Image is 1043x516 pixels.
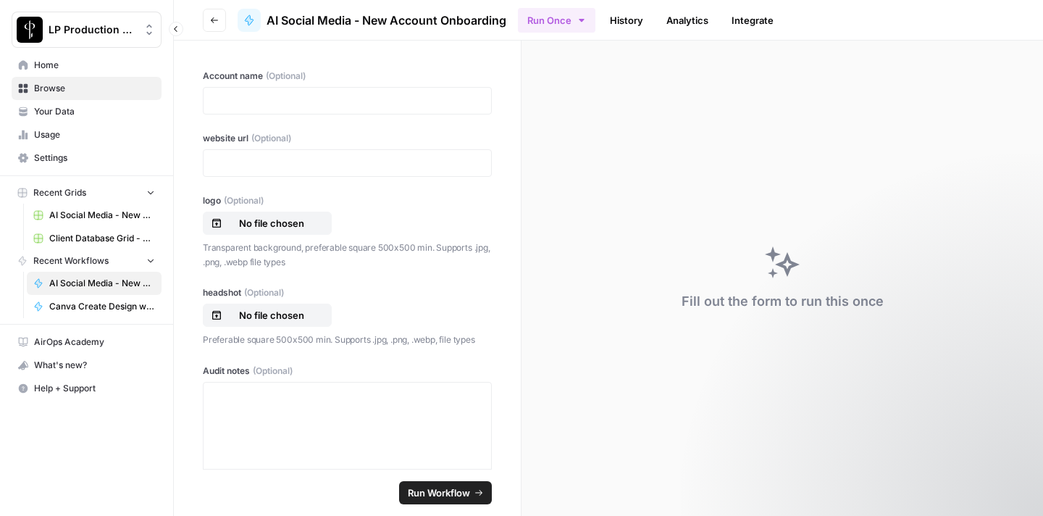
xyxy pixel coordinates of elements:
[723,9,782,32] a: Integrate
[34,128,155,141] span: Usage
[238,9,506,32] a: AI Social Media - New Account Onboarding
[49,232,155,245] span: Client Database Grid - AI Social Media
[49,22,136,37] span: LP Production Workloads
[203,212,332,235] button: No file chosen
[34,82,155,95] span: Browse
[12,250,162,272] button: Recent Workflows
[253,365,293,378] span: (Optional)
[12,100,162,123] a: Your Data
[12,330,162,354] a: AirOps Academy
[12,377,162,400] button: Help + Support
[12,182,162,204] button: Recent Grids
[601,9,652,32] a: History
[224,194,264,207] span: (Optional)
[399,481,492,504] button: Run Workflow
[34,382,155,395] span: Help + Support
[12,77,162,100] a: Browse
[12,12,162,48] button: Workspace: LP Production Workloads
[12,354,162,377] button: What's new?
[49,277,155,290] span: AI Social Media - New Account Onboarding
[203,241,492,269] p: Transparent background, preferable square 500x500 min. Supports .jpg, .png, .webp file types
[12,354,161,376] div: What's new?
[34,151,155,165] span: Settings
[203,304,332,327] button: No file chosen
[27,295,162,318] a: Canva Create Design with Image based on Single prompt PERSONALIZED
[34,105,155,118] span: Your Data
[49,300,155,313] span: Canva Create Design with Image based on Single prompt PERSONALIZED
[12,54,162,77] a: Home
[12,123,162,146] a: Usage
[658,9,717,32] a: Analytics
[17,17,43,43] img: LP Production Workloads Logo
[203,70,492,83] label: Account name
[225,216,318,230] p: No file chosen
[267,12,506,29] span: AI Social Media - New Account Onboarding
[34,59,155,72] span: Home
[203,365,492,378] label: Audit notes
[203,333,492,347] p: Preferable square 500x500 min. Supports .jpg, .png, .webp, file types
[27,204,162,227] a: AI Social Media - New Account Onboarding [temp] Grid
[251,132,291,145] span: (Optional)
[27,227,162,250] a: Client Database Grid - AI Social Media
[408,486,470,500] span: Run Workflow
[33,186,86,199] span: Recent Grids
[12,146,162,170] a: Settings
[49,209,155,222] span: AI Social Media - New Account Onboarding [temp] Grid
[266,70,306,83] span: (Optional)
[225,308,318,322] p: No file chosen
[33,254,109,267] span: Recent Workflows
[34,336,155,349] span: AirOps Academy
[203,132,492,145] label: website url
[203,286,492,299] label: headshot
[518,8,595,33] button: Run Once
[27,272,162,295] a: AI Social Media - New Account Onboarding
[682,291,884,312] div: Fill out the form to run this once
[244,286,284,299] span: (Optional)
[203,194,492,207] label: logo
